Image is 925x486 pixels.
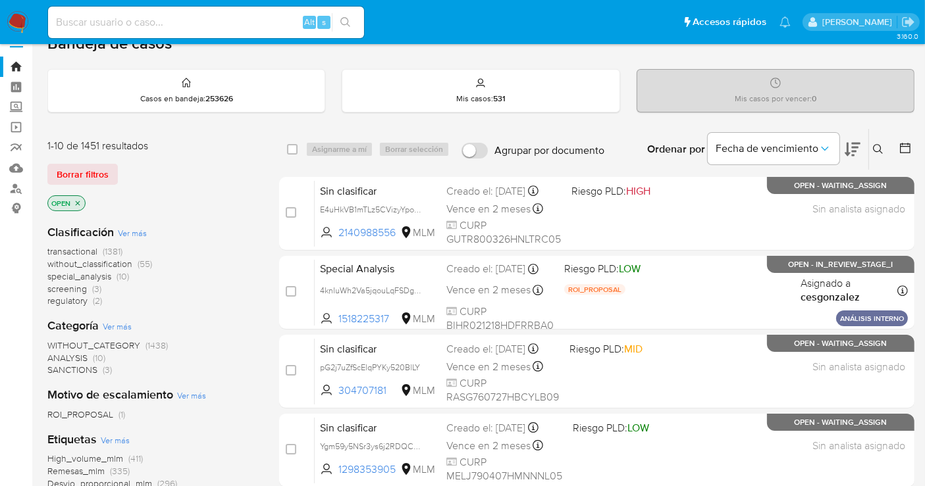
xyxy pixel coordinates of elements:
[332,13,359,32] button: search-icon
[48,14,364,31] input: Buscar usuario o caso...
[304,16,315,28] span: Alt
[822,16,897,28] p: nancy.sanchezgarcia@mercadolibre.com.mx
[693,15,766,29] span: Accesos rápidos
[897,31,918,41] span: 3.160.0
[901,15,915,29] a: Salir
[322,16,326,28] span: s
[780,16,791,28] a: Notificaciones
